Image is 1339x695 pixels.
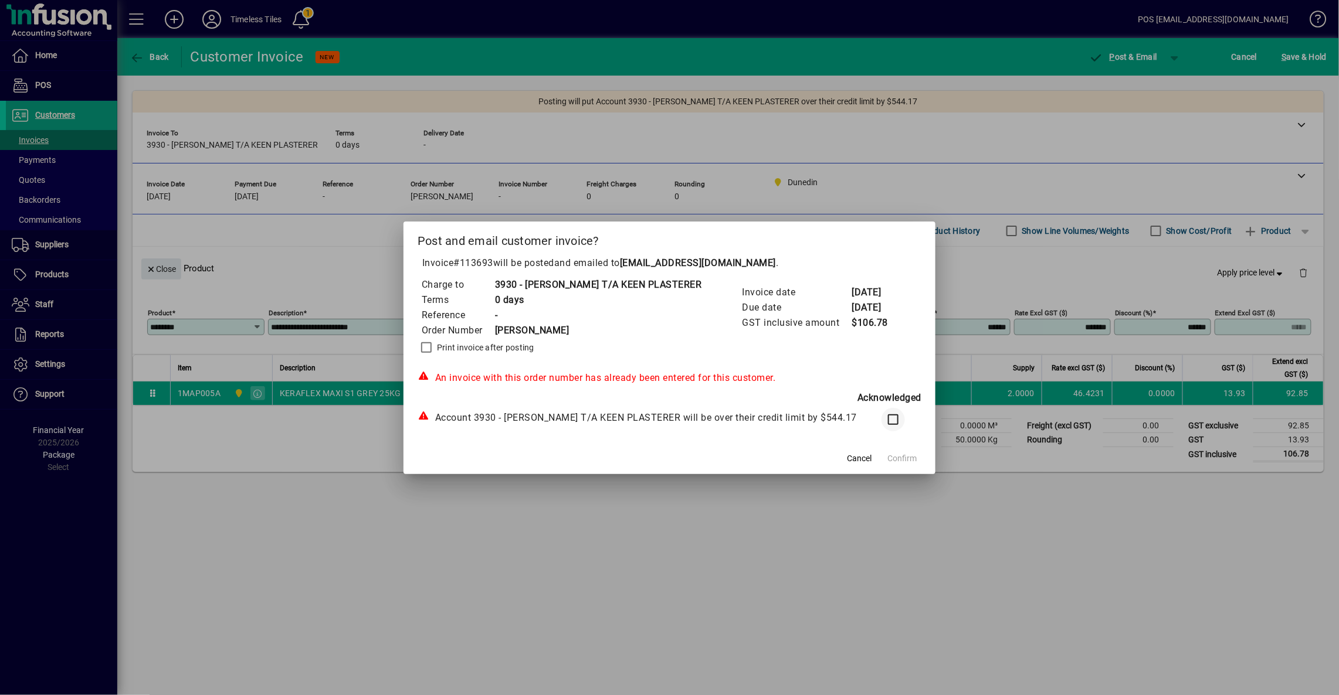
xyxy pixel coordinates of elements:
td: [DATE] [852,300,899,315]
td: [DATE] [852,285,899,300]
span: #113693 [454,257,494,268]
td: Terms [421,292,494,308]
div: Acknowledged [418,391,921,405]
td: GST inclusive amount [742,315,852,331]
b: [EMAIL_ADDRESS][DOMAIN_NAME] [620,257,776,268]
td: Charge to [421,277,494,292]
span: Cancel [847,452,872,465]
td: Due date [742,300,852,315]
p: Invoice will be posted . [418,256,921,270]
td: Invoice date [742,285,852,300]
td: Order Number [421,323,494,338]
div: Account 3930 - [PERSON_NAME] T/A KEEN PLASTERER will be over their credit limit by $544.17 [418,411,864,425]
td: 3930 - [PERSON_NAME] T/A KEEN PLASTERER [494,277,702,292]
span: and emailed to [554,257,776,268]
td: 0 days [494,292,702,308]
td: Reference [421,308,494,323]
td: [PERSON_NAME] [494,323,702,338]
label: Print invoice after posting [435,342,534,353]
div: An invoice with this order number has already been entered for this customer. [418,371,921,385]
td: $106.78 [852,315,899,331]
button: Cancel [840,448,878,469]
td: - [494,308,702,323]
h2: Post and email customer invoice? [404,222,935,255]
